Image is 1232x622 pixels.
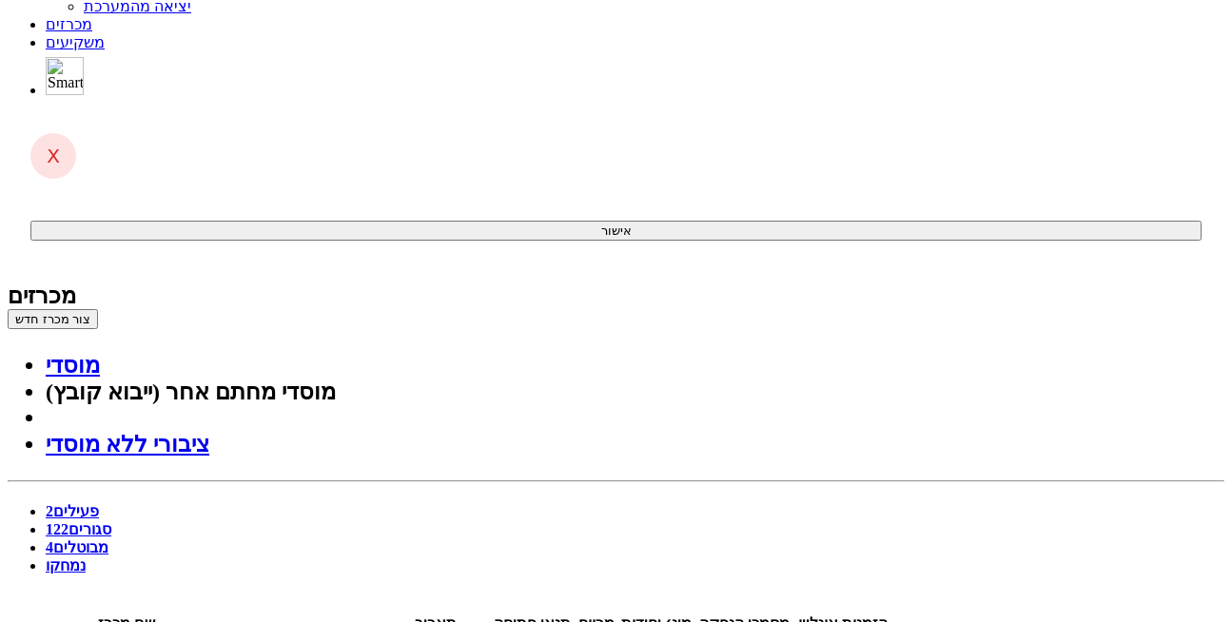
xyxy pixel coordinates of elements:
span: 2 [46,503,53,519]
button: אישור [30,221,1202,241]
p: שם מלא של המשקיע המסווג: [19,374,113,433]
button: צור מכרז חדש [8,309,98,329]
a: מוסדי מחתם אחר (ייבוא קובץ) [46,379,336,404]
span: X [47,145,60,167]
div: מכרזים [8,282,1224,309]
span: [[שם חברה]] [36,68,113,126]
a: נמחקו [46,557,86,573]
a: פעילים [46,503,99,519]
a: סגורים [46,521,111,537]
span: פרטי הצעה שומר מקום widget [39,19,113,39]
span: 122 [46,521,68,537]
strong: טופס הזמנה במכרז למשקיעים מסווגים [30,234,113,344]
a: מבוטלים [46,539,108,555]
span: שם חברה שומר מקום widget [19,68,113,127]
a: מוסדי [46,353,100,378]
img: SmartBull Logo [46,57,84,95]
a: משקיעים [46,34,105,50]
span: [[פרטי הצעה]] [39,21,113,35]
a: מכרזים [46,16,92,32]
a: ציבורי ללא מוסדי [46,432,209,457]
span: 4 [46,539,53,555]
